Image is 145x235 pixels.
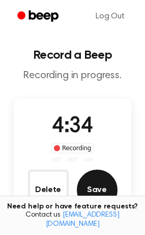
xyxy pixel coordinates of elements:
span: 4:34 [52,116,93,137]
span: Contact us [6,211,139,229]
a: [EMAIL_ADDRESS][DOMAIN_NAME] [46,212,120,228]
button: Delete Audio Record [28,170,69,210]
h1: Record a Beep [8,49,137,61]
div: Recording [51,143,94,153]
a: Beep [10,7,68,27]
p: Recording in progress. [8,69,137,82]
a: Log Out [85,4,135,29]
button: Save Audio Record [77,170,118,210]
